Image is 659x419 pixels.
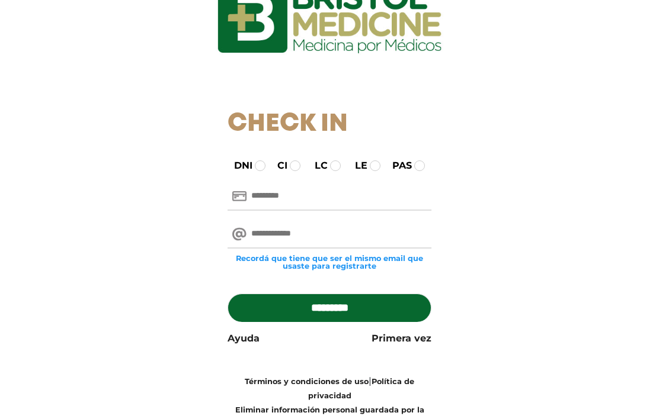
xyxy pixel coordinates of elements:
[304,159,328,173] label: LC
[382,159,412,173] label: PAS
[344,159,367,173] label: LE
[267,159,287,173] label: CI
[228,254,432,270] small: Recordá que tiene que ser el mismo email que usaste para registrarte
[228,109,432,139] h1: Check In
[245,377,369,386] a: Términos y condiciones de uso
[223,159,252,173] label: DNI
[308,377,415,400] a: Política de privacidad
[372,331,431,346] a: Primera vez
[228,331,260,346] a: Ayuda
